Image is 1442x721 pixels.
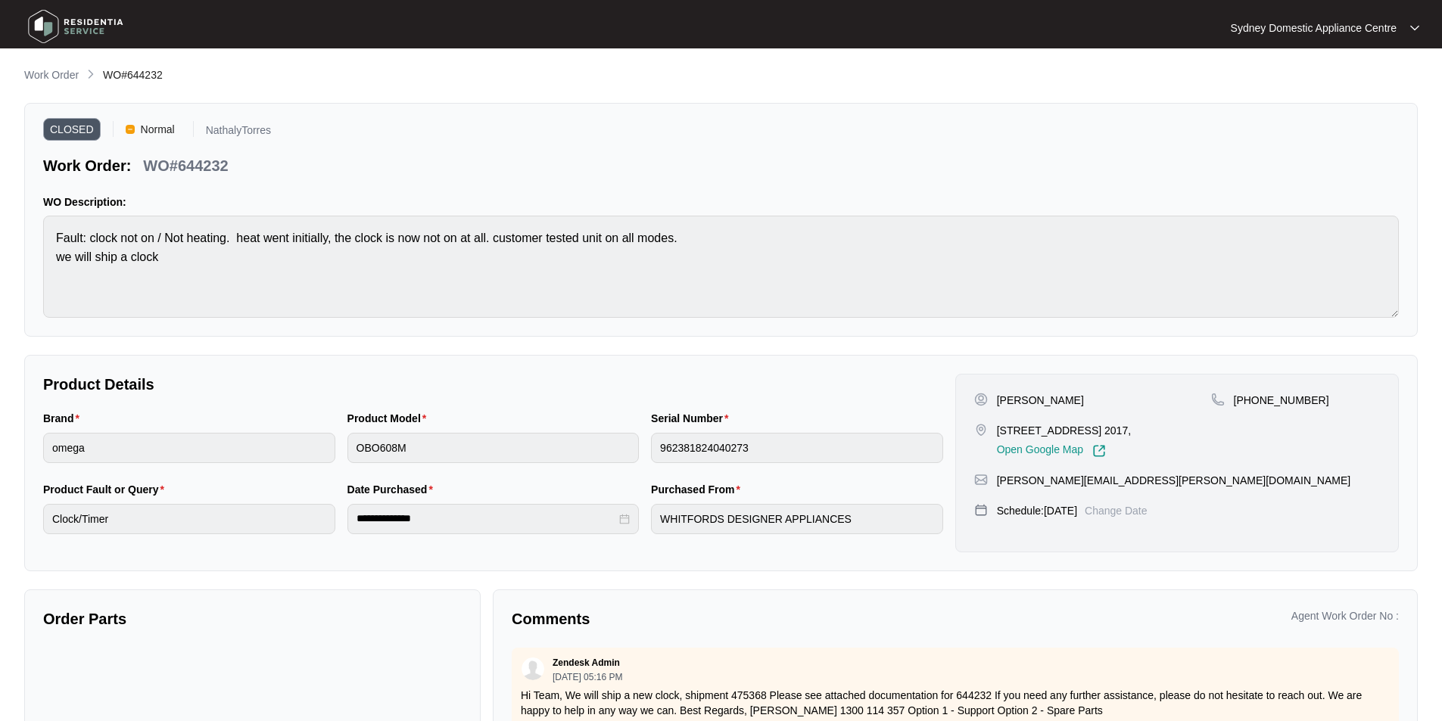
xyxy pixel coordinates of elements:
[974,423,988,437] img: map-pin
[43,155,131,176] p: Work Order:
[43,216,1399,318] textarea: Fault: clock not on / Not heating. heat went initially, the clock is now not on at all. customer ...
[553,657,620,669] p: Zendesk Admin
[1211,393,1225,406] img: map-pin
[1234,393,1329,408] p: [PHONE_NUMBER]
[997,503,1077,518] p: Schedule: [DATE]
[651,433,943,463] input: Serial Number
[1410,24,1419,32] img: dropdown arrow
[651,411,734,426] label: Serial Number
[23,4,129,49] img: residentia service logo
[651,482,746,497] label: Purchased From
[651,504,943,534] input: Purchased From
[43,118,101,141] span: CLOSED
[974,393,988,406] img: user-pin
[553,673,622,682] p: [DATE] 05:16 PM
[143,155,228,176] p: WO#644232
[43,608,462,629] p: Order Parts
[997,393,1084,408] p: [PERSON_NAME]
[1085,503,1148,518] p: Change Date
[522,657,544,680] img: user.svg
[347,433,640,463] input: Product Model
[206,125,271,141] p: NathalyTorres
[103,69,163,81] span: WO#644232
[24,67,79,82] p: Work Order
[21,67,82,84] a: Work Order
[1092,444,1106,458] img: Link-External
[997,423,1131,438] p: [STREET_ADDRESS] 2017,
[43,504,335,534] input: Product Fault or Query
[347,482,439,497] label: Date Purchased
[126,125,135,134] img: Vercel Logo
[997,444,1106,458] a: Open Google Map
[347,411,433,426] label: Product Model
[43,433,335,463] input: Brand
[512,608,945,629] p: Comments
[974,503,988,517] img: map-pin
[43,374,943,395] p: Product Details
[1291,608,1399,623] p: Agent Work Order No :
[357,511,617,527] input: Date Purchased
[43,482,170,497] label: Product Fault or Query
[974,473,988,486] img: map-pin
[1231,20,1397,36] p: Sydney Domestic Appliance Centre
[521,688,1390,718] p: Hi Team, We will ship a new clock, shipment 475368 Please see attached documentation for 644232 I...
[135,118,181,141] span: Normal
[85,68,97,80] img: chevron-right
[43,411,86,426] label: Brand
[997,473,1351,488] p: [PERSON_NAME][EMAIL_ADDRESS][PERSON_NAME][DOMAIN_NAME]
[43,194,1399,210] p: WO Description:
